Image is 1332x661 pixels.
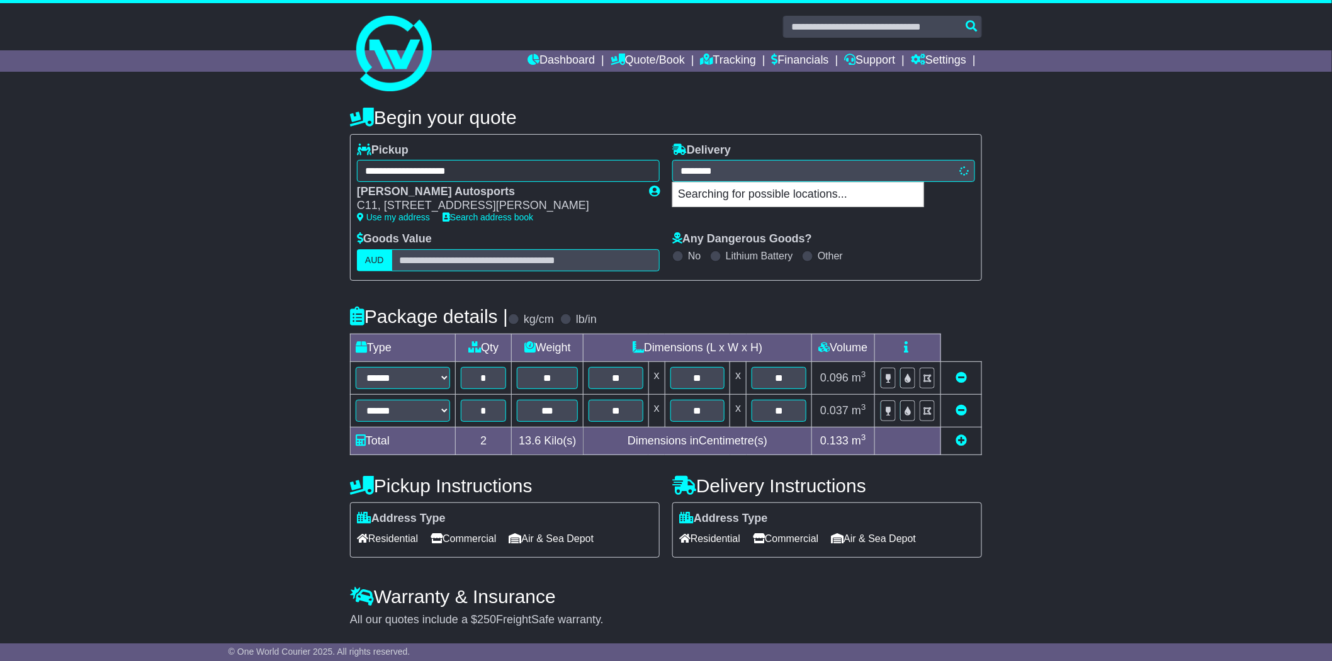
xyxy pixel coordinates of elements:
[772,50,829,72] a: Financials
[648,361,665,394] td: x
[229,647,410,657] span: © One World Courier 2025. All rights reserved.
[648,394,665,427] td: x
[357,249,392,271] label: AUD
[357,212,430,222] a: Use my address
[431,529,496,548] span: Commercial
[861,370,866,379] sup: 3
[911,50,966,72] a: Settings
[477,613,496,626] span: 250
[351,427,456,455] td: Total
[576,313,597,327] label: lb/in
[672,475,982,496] h4: Delivery Instructions
[820,371,849,384] span: 0.096
[852,371,866,384] span: m
[357,529,418,548] span: Residential
[673,183,923,206] p: Searching for possible locations...
[584,334,812,361] td: Dimensions (L x W x H)
[956,404,967,417] a: Remove this item
[672,160,975,182] typeahead: Please provide city
[811,334,874,361] td: Volume
[509,529,594,548] span: Air & Sea Depot
[956,371,967,384] a: Remove this item
[350,475,660,496] h4: Pickup Instructions
[679,529,740,548] span: Residential
[956,434,967,447] a: Add new item
[820,404,849,417] span: 0.037
[512,427,584,455] td: Kilo(s)
[730,361,747,394] td: x
[456,427,512,455] td: 2
[357,185,636,199] div: [PERSON_NAME] Autosports
[820,434,849,447] span: 0.133
[456,334,512,361] td: Qty
[845,50,896,72] a: Support
[852,404,866,417] span: m
[512,334,584,361] td: Weight
[861,402,866,412] sup: 3
[357,144,409,157] label: Pickup
[443,212,533,222] a: Search address book
[519,434,541,447] span: 13.6
[852,434,866,447] span: m
[688,250,701,262] label: No
[524,313,554,327] label: kg/cm
[726,250,793,262] label: Lithium Battery
[357,199,636,213] div: C11, [STREET_ADDRESS][PERSON_NAME]
[357,512,446,526] label: Address Type
[832,529,917,548] span: Air & Sea Depot
[350,586,982,607] h4: Warranty & Insurance
[672,232,812,246] label: Any Dangerous Goods?
[350,613,982,627] div: All our quotes include a $ FreightSafe warranty.
[357,232,432,246] label: Goods Value
[861,432,866,442] sup: 3
[528,50,595,72] a: Dashboard
[672,144,731,157] label: Delivery
[818,250,843,262] label: Other
[730,394,747,427] td: x
[611,50,685,72] a: Quote/Book
[679,512,768,526] label: Address Type
[350,107,982,128] h4: Begin your quote
[701,50,756,72] a: Tracking
[351,334,456,361] td: Type
[584,427,812,455] td: Dimensions in Centimetre(s)
[753,529,818,548] span: Commercial
[350,306,508,327] h4: Package details |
